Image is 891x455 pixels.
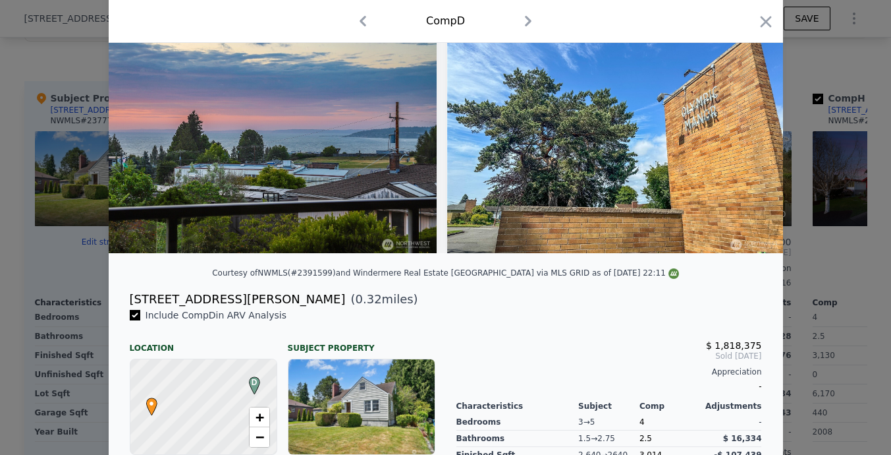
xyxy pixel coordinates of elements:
[426,13,465,29] div: Comp D
[250,408,269,427] a: Zoom in
[706,340,762,351] span: $ 1,818,375
[456,431,579,447] div: Bathrooms
[246,377,254,384] div: D
[346,290,418,309] span: ( miles)
[456,414,579,431] div: Bedrooms
[456,377,762,396] div: -
[288,332,435,353] div: Subject Property
[246,377,263,388] span: D
[250,427,269,447] a: Zoom out
[701,401,762,411] div: Adjustments
[639,431,701,447] div: 2.5
[212,268,679,278] div: Courtesy of NWMLS (#2391599) and Windermere Real Estate [GEOGRAPHIC_DATA] via MLS GRID as of [DAT...
[639,417,645,427] span: 4
[456,401,579,411] div: Characteristics
[578,414,639,431] div: 3 → 5
[255,429,263,445] span: −
[143,398,151,406] div: •
[130,332,277,353] div: Location
[456,367,762,377] div: Appreciation
[701,414,762,431] div: -
[140,310,292,320] span: Include Comp D in ARV Analysis
[255,409,263,425] span: +
[723,434,762,443] span: $ 16,334
[578,431,639,447] div: 1.5 → 2.75
[456,351,762,361] span: Sold [DATE]
[130,290,346,309] div: [STREET_ADDRESS][PERSON_NAME]
[578,401,639,411] div: Subject
[143,394,161,413] span: •
[668,268,679,279] img: NWMLS Logo
[639,401,701,411] div: Comp
[356,292,382,306] span: 0.32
